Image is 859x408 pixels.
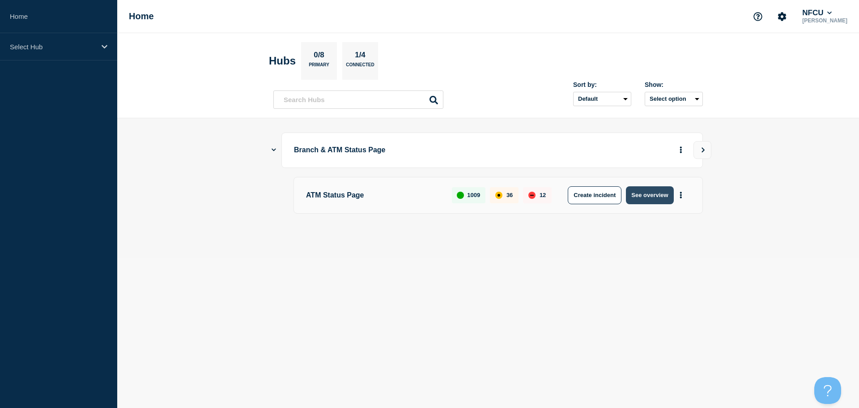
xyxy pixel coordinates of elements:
[495,192,502,199] div: affected
[626,186,673,204] button: See overview
[800,9,833,17] button: NFCU
[467,192,480,198] p: 1009
[568,186,621,204] button: Create incident
[573,92,631,106] select: Sort by
[129,11,154,21] h1: Home
[272,147,276,154] button: Show Connected Hubs
[675,142,687,159] button: More actions
[294,142,541,159] p: Branch & ATM Status Page
[352,51,369,62] p: 1/4
[310,51,328,62] p: 0/8
[309,62,329,72] p: Primary
[800,17,849,24] p: [PERSON_NAME]
[540,192,546,198] p: 12
[506,192,513,198] p: 36
[645,81,703,88] div: Show:
[814,377,841,404] iframe: Help Scout Beacon - Open
[269,55,296,67] h2: Hubs
[748,7,767,26] button: Support
[693,141,711,159] button: View
[528,192,536,199] div: down
[457,192,464,199] div: up
[573,81,631,88] div: Sort by:
[346,62,374,72] p: Connected
[10,43,96,51] p: Select Hub
[675,187,687,203] button: More actions
[645,92,703,106] button: Select option
[773,7,791,26] button: Account settings
[273,90,443,109] input: Search Hubs
[306,186,442,204] p: ATM Status Page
